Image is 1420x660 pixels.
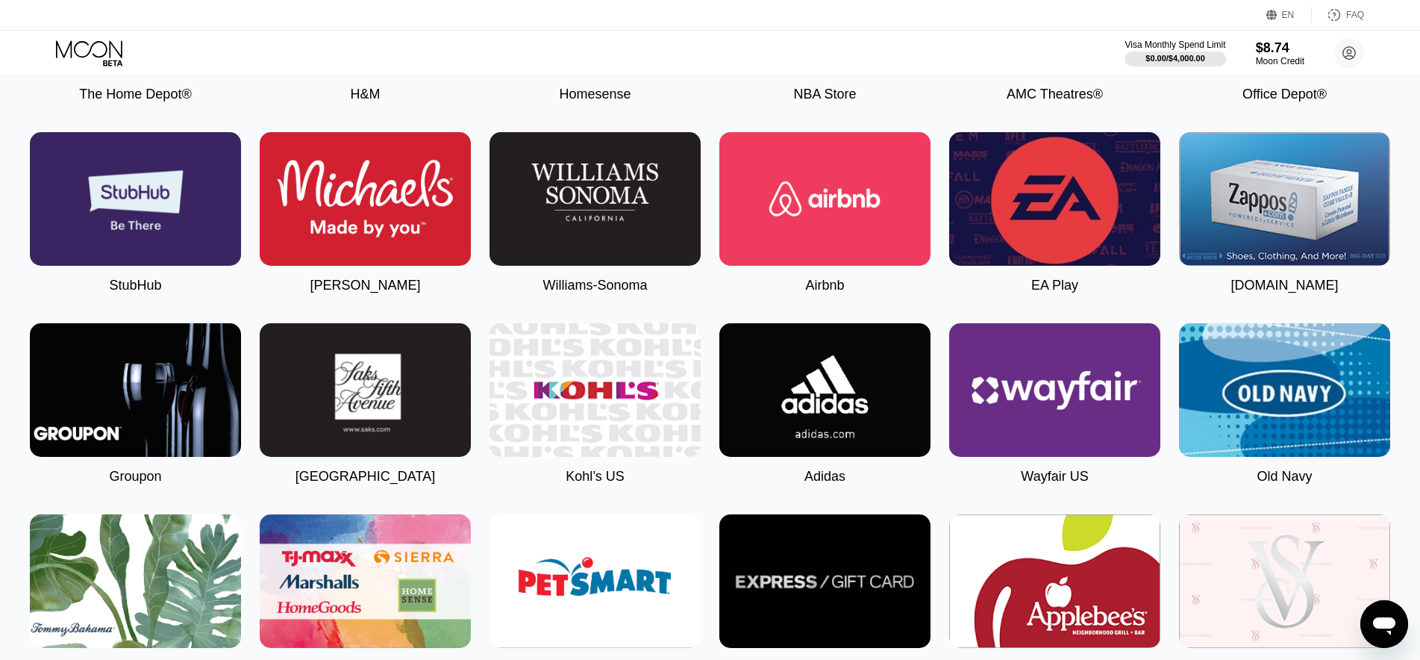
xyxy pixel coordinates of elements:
[1007,87,1103,102] div: AMC Theatres®
[109,278,161,293] div: StubHub
[1242,87,1327,102] div: Office Depot®
[1256,40,1304,56] div: $8.74
[805,278,844,293] div: Airbnb
[804,469,845,485] div: Adidas
[109,469,161,485] div: Groupon
[295,469,435,485] div: [GEOGRAPHIC_DATA]
[1125,40,1225,50] div: Visa Monthly Spend Limit
[1125,40,1225,66] div: Visa Monthly Spend Limit$0.00/$4,000.00
[1360,600,1408,648] iframe: Button to launch messaging window
[793,87,856,102] div: NBA Store
[566,469,625,485] div: Kohl’s US
[1282,10,1295,20] div: EN
[1266,7,1312,22] div: EN
[1312,7,1364,22] div: FAQ
[310,278,420,293] div: [PERSON_NAME]
[1230,278,1338,293] div: [DOMAIN_NAME]
[1256,40,1304,66] div: $8.74Moon Credit
[1021,469,1088,485] div: Wayfair US
[1346,10,1364,20] div: FAQ
[79,87,191,102] div: The Home Depot®
[351,87,381,102] div: H&M
[1145,54,1205,63] div: $0.00 / $4,000.00
[559,87,631,102] div: Homesense
[1257,469,1312,485] div: Old Navy
[1031,278,1078,293] div: EA Play
[1256,56,1304,66] div: Moon Credit
[542,278,647,293] div: Williams-Sonoma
